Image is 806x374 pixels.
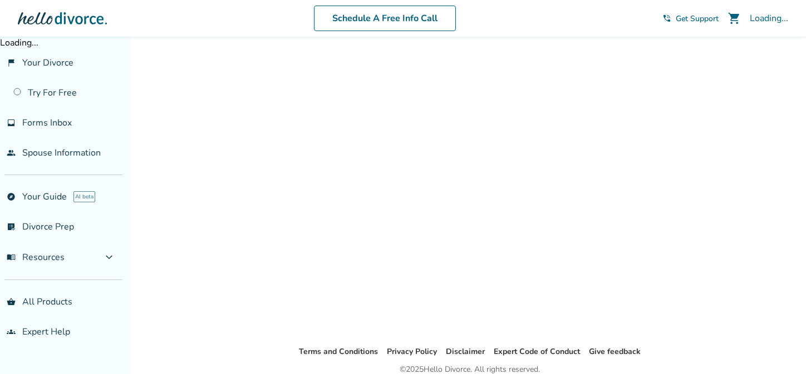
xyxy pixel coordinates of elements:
a: Schedule A Free Info Call [314,6,456,31]
span: Get Support [676,13,719,24]
li: Disclaimer [446,345,485,358]
span: AI beta [73,191,95,202]
span: people [7,148,16,157]
span: groups [7,327,16,336]
li: Give feedback [589,345,641,358]
span: Resources [7,251,65,263]
span: Forms Inbox [22,117,72,129]
a: phone_in_talkGet Support [662,13,719,24]
span: expand_more [102,251,116,264]
span: explore [7,192,16,201]
span: flag_2 [7,58,16,67]
span: shopping_basket [7,297,16,306]
span: shopping_cart [728,12,741,25]
span: inbox [7,118,16,127]
a: Expert Code of Conduct [494,346,580,357]
a: Terms and Conditions [299,346,378,357]
span: phone_in_talk [662,14,671,23]
span: menu_book [7,253,16,262]
span: list_alt_check [7,222,16,231]
div: Loading... [750,12,788,24]
a: Privacy Policy [387,346,437,357]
